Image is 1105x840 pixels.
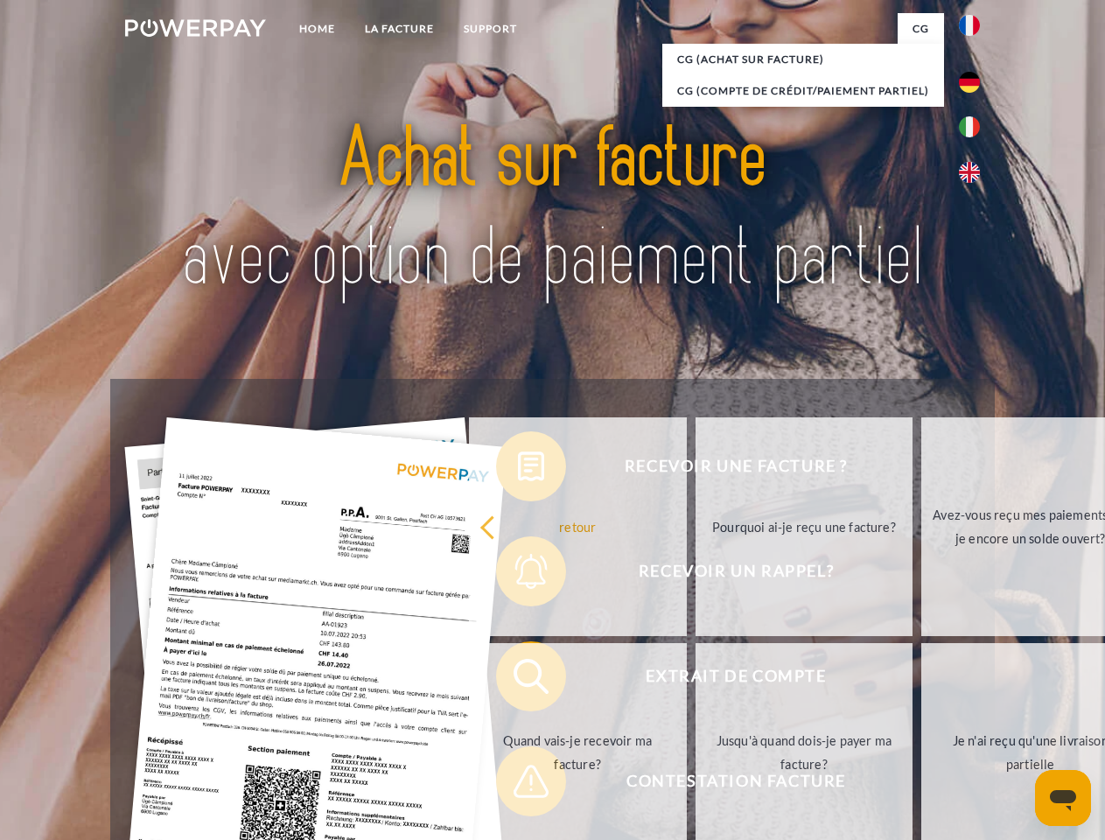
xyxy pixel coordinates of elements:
a: LA FACTURE [350,13,449,45]
a: CG (Compte de crédit/paiement partiel) [662,75,944,107]
a: CG [898,13,944,45]
div: retour [479,514,676,538]
a: Home [284,13,350,45]
a: CG (achat sur facture) [662,44,944,75]
div: Jusqu'à quand dois-je payer ma facture? [706,729,903,776]
img: de [959,72,980,93]
img: logo-powerpay-white.svg [125,19,266,37]
div: Pourquoi ai-je reçu une facture? [706,514,903,538]
img: fr [959,15,980,36]
a: Support [449,13,532,45]
img: title-powerpay_fr.svg [167,84,938,335]
img: it [959,116,980,137]
iframe: Bouton de lancement de la fenêtre de messagerie [1035,770,1091,826]
div: Quand vais-je recevoir ma facture? [479,729,676,776]
img: en [959,162,980,183]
